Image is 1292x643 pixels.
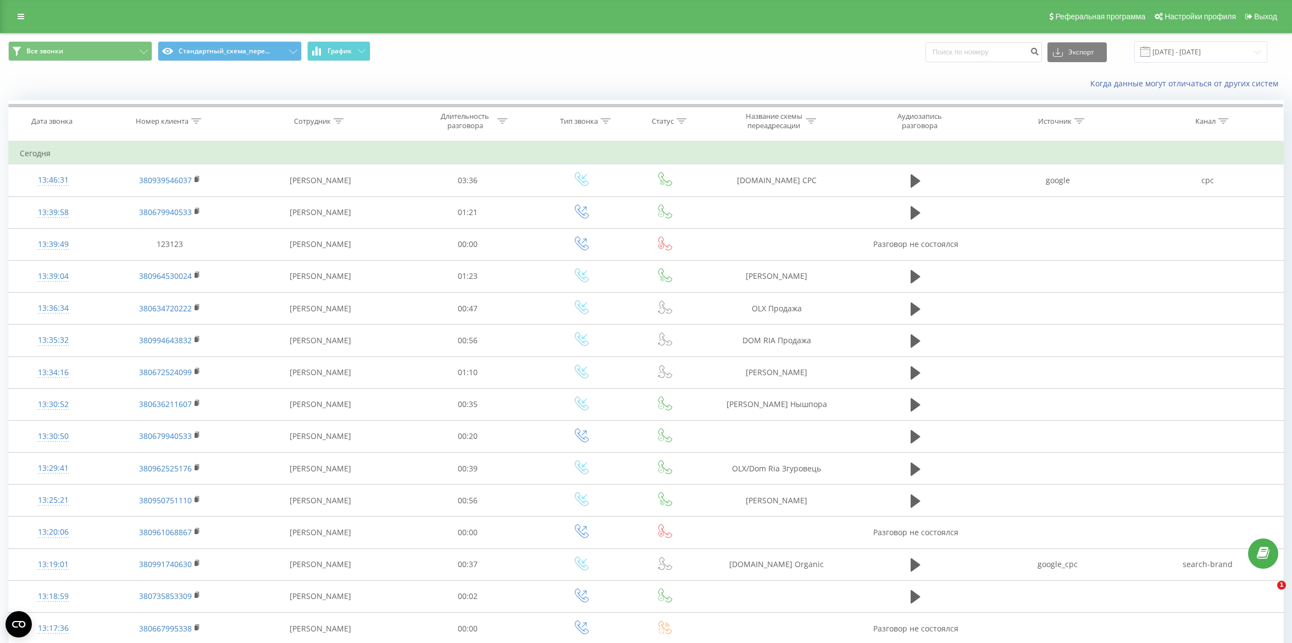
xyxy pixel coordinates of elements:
td: 00:56 [398,485,537,516]
span: Выход [1254,12,1277,21]
a: 380679940533 [139,431,192,441]
a: 380991740630 [139,559,192,569]
td: 01:10 [398,356,537,388]
button: Экспорт [1047,42,1107,62]
div: 13:39:04 [20,266,87,287]
td: 00:00 [398,516,537,548]
td: 00:56 [398,325,537,356]
td: OLX Продажа [705,293,849,325]
td: [PERSON_NAME] [242,420,398,452]
td: [DOMAIN_NAME] Organic [705,548,849,580]
a: 380634720222 [139,303,192,314]
td: 01:21 [398,196,537,228]
td: [PERSON_NAME] [242,485,398,516]
td: 03:36 [398,164,537,196]
div: Длительность разговора [436,112,495,130]
td: [PERSON_NAME] Нышпора [705,388,849,420]
button: Все звонки [8,41,152,61]
input: Поиск по номеру [925,42,1042,62]
a: 380636211607 [139,399,192,409]
div: 13:39:58 [20,202,87,223]
a: 380735853309 [139,591,192,601]
div: 13:17:36 [20,618,87,639]
div: Номер клиента [136,117,188,126]
button: Open CMP widget [5,611,32,637]
td: 00:37 [398,548,537,580]
td: [PERSON_NAME] [705,260,849,292]
td: 123123 [98,228,242,260]
a: 380950751110 [139,495,192,505]
td: google_cpc [983,548,1133,580]
td: [PERSON_NAME] [242,325,398,356]
td: OLX/Dom Ria Згуровець [705,453,849,485]
div: 13:25:21 [20,490,87,511]
a: 380939546037 [139,175,192,185]
td: [PERSON_NAME] [242,388,398,420]
td: [PERSON_NAME] [242,196,398,228]
td: [PERSON_NAME] [242,293,398,325]
div: 13:35:32 [20,329,87,351]
div: Канал [1195,117,1216,126]
span: Разговор не состоялся [873,623,958,634]
span: Все звонки [26,47,63,56]
td: [PERSON_NAME] [242,164,398,196]
td: [PERSON_NAME] [242,356,398,388]
td: [PERSON_NAME] [242,260,398,292]
td: DOM RIA Продажа [705,325,849,356]
div: 13:19:01 [20,554,87,575]
span: Разговор не состоялся [873,239,958,249]
a: 380994643832 [139,335,192,345]
td: [PERSON_NAME] [242,516,398,548]
td: 00:02 [398,580,537,612]
td: 01:23 [398,260,537,292]
td: google [983,164,1133,196]
a: 380962525176 [139,463,192,474]
div: 13:20:06 [20,521,87,543]
td: [PERSON_NAME] [242,548,398,580]
div: Сотрудник [294,117,331,126]
td: cpc [1133,164,1283,196]
td: [PERSON_NAME] [242,453,398,485]
a: 380679940533 [139,207,192,217]
span: Реферальная программа [1055,12,1145,21]
div: 13:18:59 [20,586,87,607]
td: 00:20 [398,420,537,452]
button: График [307,41,370,61]
td: [DOMAIN_NAME] CPC [705,164,849,196]
div: 13:39:49 [20,234,87,255]
div: Статус [652,117,674,126]
span: 1 [1277,581,1286,590]
a: Когда данные могут отличаться от других систем [1090,78,1284,89]
div: Источник [1038,117,1072,126]
span: Разговор не состоялся [873,527,958,537]
a: 380964530024 [139,271,192,281]
div: 13:36:34 [20,298,87,319]
div: 13:34:16 [20,362,87,383]
span: Настройки профиля [1165,12,1236,21]
button: Стандартный_схема_пере... [158,41,302,61]
div: 13:46:31 [20,169,87,191]
td: search-brand [1133,548,1283,580]
td: [PERSON_NAME] [242,228,398,260]
a: 380667995338 [139,623,192,634]
td: 00:00 [398,228,537,260]
div: Название схемы переадресации [745,112,803,130]
td: 00:35 [398,388,537,420]
span: График [328,47,352,55]
div: Тип звонка [560,117,598,126]
td: 00:47 [398,293,537,325]
td: 00:39 [398,453,537,485]
div: Аудиозапись разговора [884,112,955,130]
a: 380961068867 [139,527,192,537]
td: [PERSON_NAME] [242,580,398,612]
div: 13:29:41 [20,458,87,479]
td: Сегодня [9,142,1284,164]
iframe: Intercom live chat [1255,581,1281,607]
td: [PERSON_NAME] [705,356,849,388]
div: 13:30:52 [20,394,87,415]
a: 380672524099 [139,367,192,377]
div: 13:30:50 [20,426,87,447]
div: Дата звонка [31,117,73,126]
td: [PERSON_NAME] [705,485,849,516]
